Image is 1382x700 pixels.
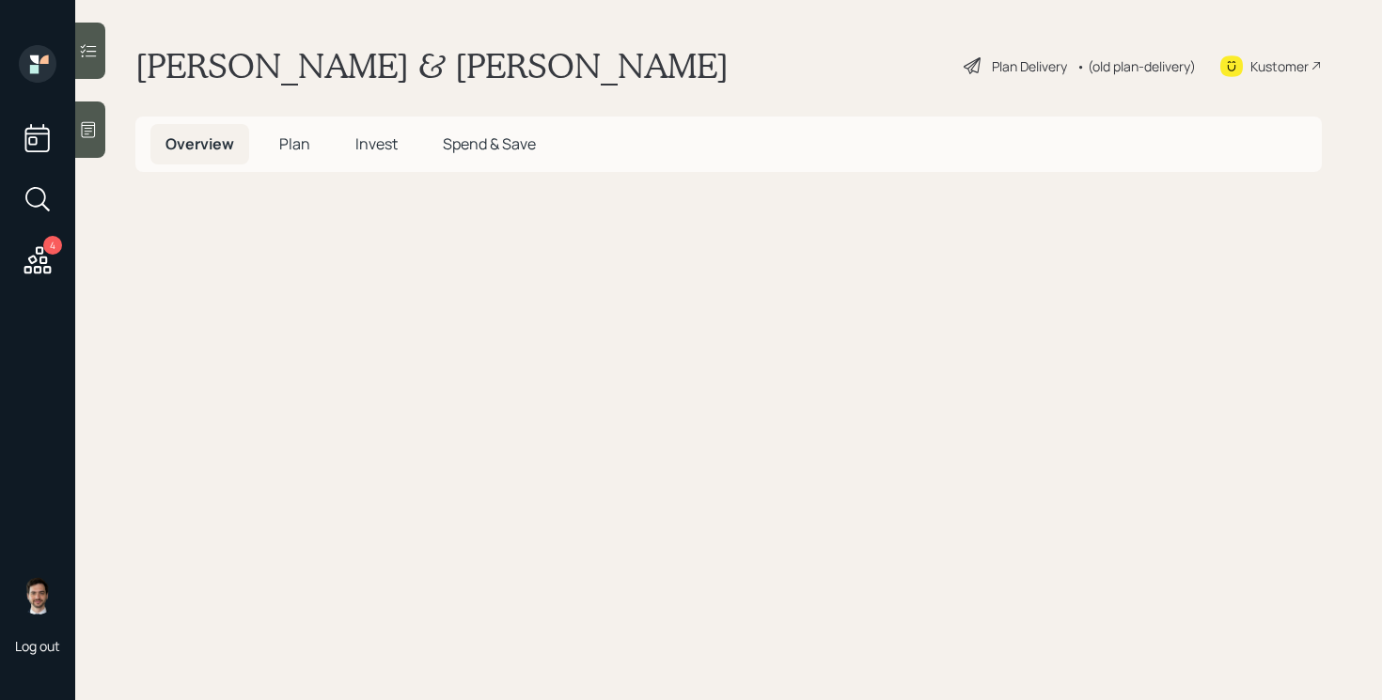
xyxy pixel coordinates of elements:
div: Plan Delivery [992,56,1067,76]
span: Plan [279,133,310,154]
div: Kustomer [1250,56,1309,76]
div: 4 [43,236,62,255]
img: jonah-coleman-headshot.png [19,577,56,614]
span: Spend & Save [443,133,536,154]
span: Overview [165,133,234,154]
div: • (old plan-delivery) [1076,56,1196,76]
div: Log out [15,637,60,655]
h1: [PERSON_NAME] & [PERSON_NAME] [135,45,729,86]
span: Invest [355,133,398,154]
